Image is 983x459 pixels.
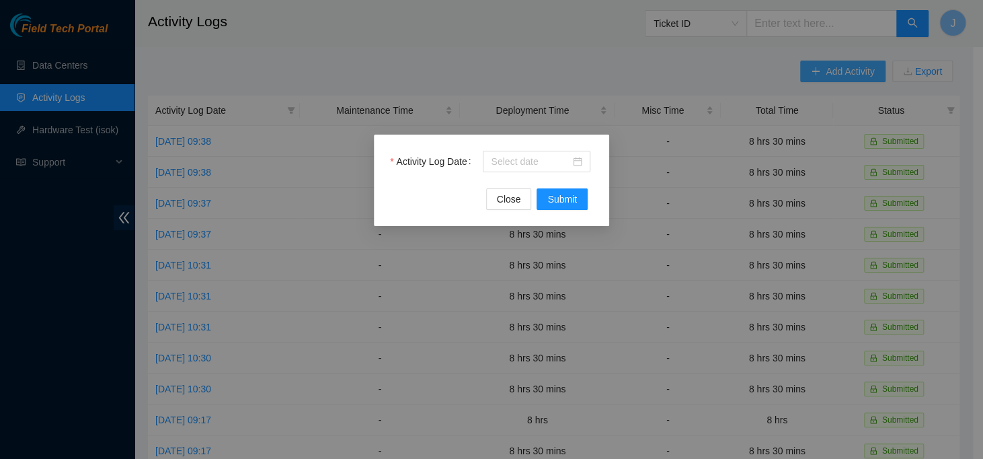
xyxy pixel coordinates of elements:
input: Activity Log Date [491,154,570,169]
button: Submit [537,188,588,210]
label: Activity Log Date [390,151,476,172]
span: Submit [547,192,577,207]
button: Close [486,188,532,210]
span: Close [497,192,521,207]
